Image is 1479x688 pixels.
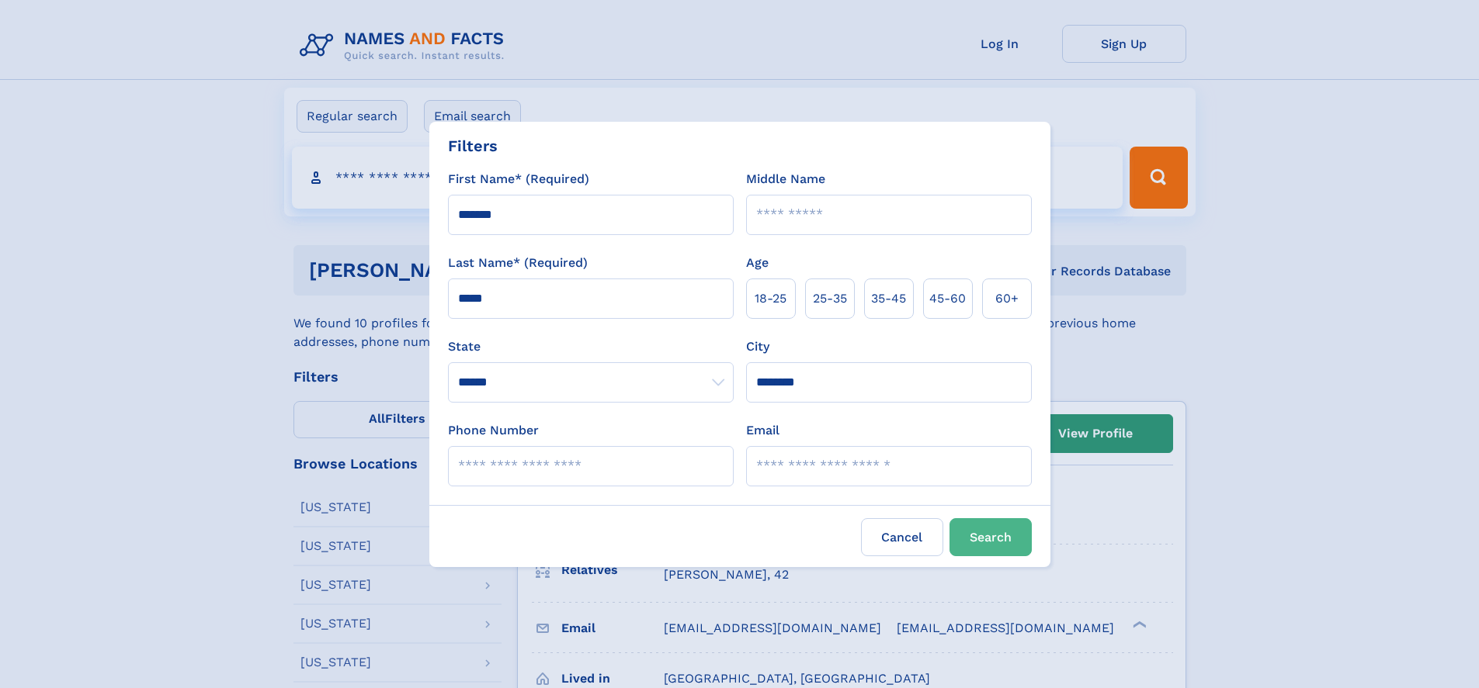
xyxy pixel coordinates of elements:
span: 25‑35 [813,289,847,308]
label: Age [746,254,769,272]
label: First Name* (Required) [448,170,589,188]
label: Last Name* (Required) [448,254,588,272]
label: Cancel [861,518,943,556]
span: 35‑45 [871,289,906,308]
label: State [448,337,734,356]
span: 45‑60 [929,289,966,308]
label: Phone Number [448,421,539,440]
span: 60+ [995,289,1019,308]
label: Email [746,421,779,440]
button: Search [950,518,1032,556]
label: Middle Name [746,170,825,188]
span: 18‑25 [755,289,786,308]
label: City [746,337,769,356]
div: Filters [448,134,498,157]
